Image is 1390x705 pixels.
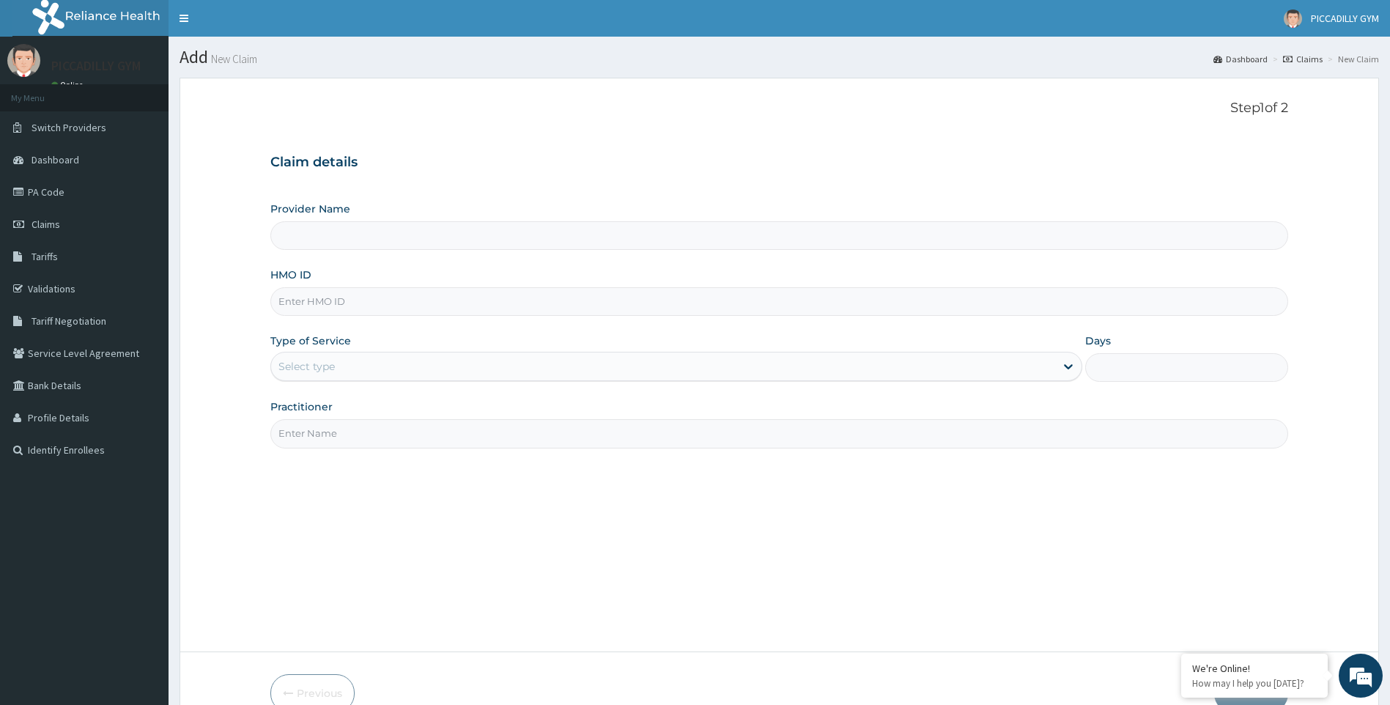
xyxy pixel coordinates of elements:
label: Type of Service [270,333,351,348]
span: Switch Providers [32,121,106,134]
small: New Claim [208,53,257,64]
a: Dashboard [1213,53,1268,65]
span: Tariffs [32,250,58,263]
span: PICCADILLY GYM [1311,12,1379,25]
span: Claims [32,218,60,231]
li: New Claim [1324,53,1379,65]
label: Days [1085,333,1111,348]
p: PICCADILLY GYM [51,59,141,73]
p: How may I help you today? [1192,677,1317,690]
span: Tariff Negotiation [32,314,106,328]
input: Enter Name [270,419,1289,448]
h1: Add [180,48,1379,67]
img: User Image [7,44,40,77]
label: Provider Name [270,202,350,216]
div: Select type [278,359,335,374]
a: Online [51,80,86,90]
h3: Claim details [270,155,1289,171]
div: We're Online! [1192,662,1317,675]
p: Step 1 of 2 [270,100,1289,117]
img: User Image [1284,10,1302,28]
a: Claims [1283,53,1323,65]
span: Dashboard [32,153,79,166]
label: HMO ID [270,267,311,282]
label: Practitioner [270,399,333,414]
input: Enter HMO ID [270,287,1289,316]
